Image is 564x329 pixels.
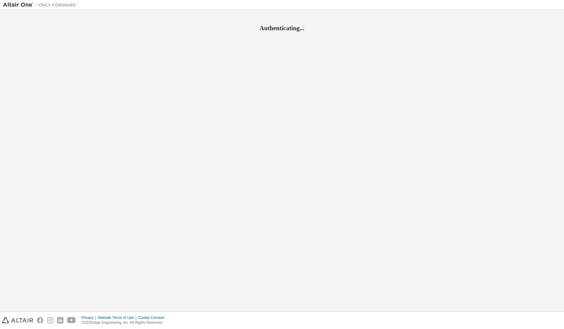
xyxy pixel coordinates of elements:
div: Website Terms of Use [98,315,138,320]
img: youtube.svg [67,317,76,324]
img: linkedin.svg [57,317,63,324]
div: Privacy [81,315,98,320]
img: instagram.svg [47,317,53,324]
img: altair_logo.svg [2,317,33,324]
img: Altair One [3,2,79,8]
div: Cookie Consent [138,315,168,320]
p: © 2025 Altair Engineering, Inc. All Rights Reserved. [81,320,168,325]
h2: Authenticating... [3,24,561,32]
img: facebook.svg [37,317,43,324]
